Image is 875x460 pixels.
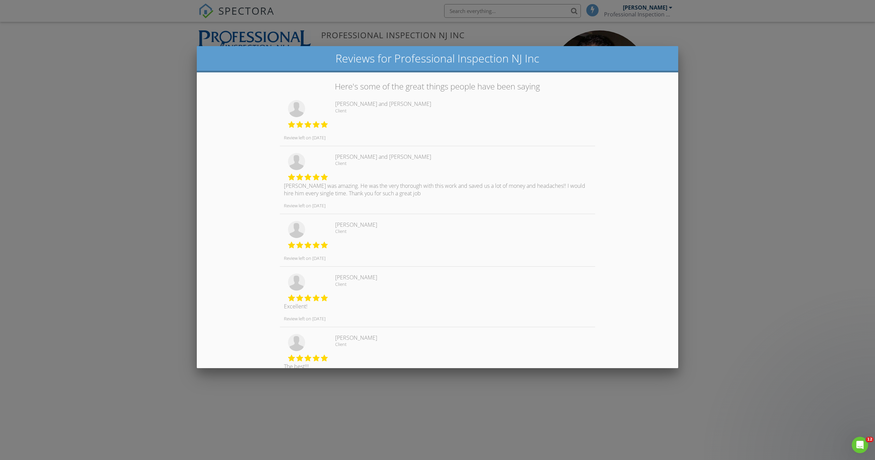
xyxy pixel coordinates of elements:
[202,52,673,65] h2: Reviews for Professional Inspection NJ Inc
[335,274,591,281] div: [PERSON_NAME]
[852,437,868,453] iframe: Intercom live chat
[130,389,140,403] span: 😃
[280,203,595,208] div: Review left on [DATE]
[335,153,591,161] div: [PERSON_NAME] and [PERSON_NAME]
[280,182,595,197] p: [PERSON_NAME] was amazing. He was the very thorough with this work and saved us a lot of money an...
[335,108,591,113] div: Client
[288,100,305,117] img: default-user-f0147aede5fd5fa78ca7ade42f37bd4542148d508eef1c3d3ea960f66861d68b.jpg
[288,334,305,351] img: default-user-f0147aede5fd5fa78ca7ade42f37bd4542148d508eef1c3d3ea960f66861d68b.jpg
[91,389,109,403] span: disappointed reaction
[288,221,305,238] img: default-user-f0147aede5fd5fa78ca7ade42f37bd4542148d508eef1c3d3ea960f66861d68b.jpg
[280,316,595,321] div: Review left on [DATE]
[335,161,591,166] div: Client
[335,228,591,234] div: Client
[218,3,231,15] div: Close
[280,135,595,140] div: Review left on [DATE]
[335,334,591,341] div: [PERSON_NAME]
[90,412,145,417] a: Open in help center
[335,281,591,287] div: Client
[288,153,305,170] img: default-user-f0147aede5fd5fa78ca7ade42f37bd4542148d508eef1c3d3ea960f66861d68b.jpg
[866,437,874,442] span: 12
[280,255,595,261] div: Review left on [DATE]
[205,3,218,16] button: Collapse window
[335,221,591,228] div: [PERSON_NAME]
[112,389,122,403] span: 😐
[95,389,105,403] span: 😞
[335,100,591,108] div: [PERSON_NAME] and [PERSON_NAME]
[8,382,227,390] div: Did this answer your question?
[288,274,305,291] img: default-user-f0147aede5fd5fa78ca7ade42f37bd4542148d508eef1c3d3ea960f66861d68b.jpg
[280,303,595,310] p: Excellent!
[280,363,595,370] p: The best!!!
[335,341,591,347] div: Client
[205,81,670,92] p: Here's some of the great things people have been saying
[126,389,144,403] span: smiley reaction
[4,3,17,16] button: go back
[109,389,126,403] span: neutral face reaction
